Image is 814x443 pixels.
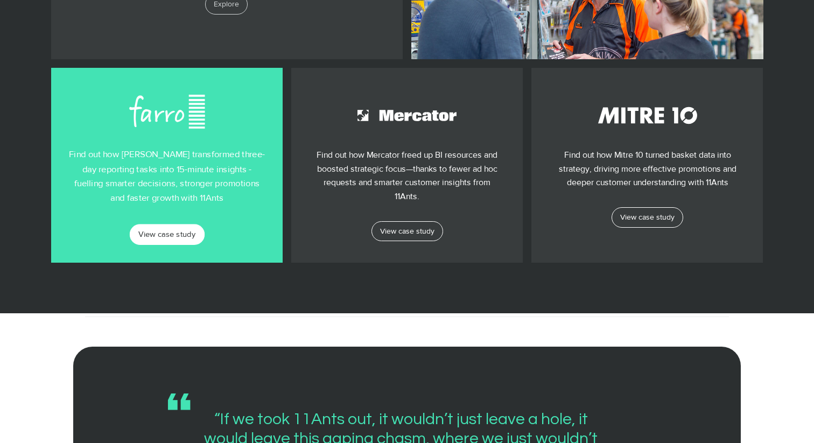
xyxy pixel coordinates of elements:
a: View case study [129,224,205,245]
p: Find out how Mitre 10 turned basket data into strategy, driving more effective promotions and dee... [553,148,741,189]
img: logo_orange.svg [17,17,26,26]
img: tab_domain_overview_orange.svg [29,62,38,71]
div: Domain: [DOMAIN_NAME] [28,28,118,37]
img: tab_keywords_by_traffic_grey.svg [107,62,116,71]
p: Find out how Mercator freed up BI resources and boosted strategic focus—thanks to fewer ad hoc re... [313,148,501,203]
span: Find out how [PERSON_NAME] transformed three-day reporting tasks into 15-minute insights - fuelli... [69,150,265,202]
div: Domain Overview [41,64,96,71]
a: View case study [371,221,443,242]
span: View case study [380,226,434,237]
div: v 4.0.25 [30,17,53,26]
div: Keywords by Traffic [119,64,181,71]
img: website_grey.svg [17,28,26,37]
span: View case study [620,212,675,223]
a: View case study [612,207,683,228]
span: View case study [138,229,195,240]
